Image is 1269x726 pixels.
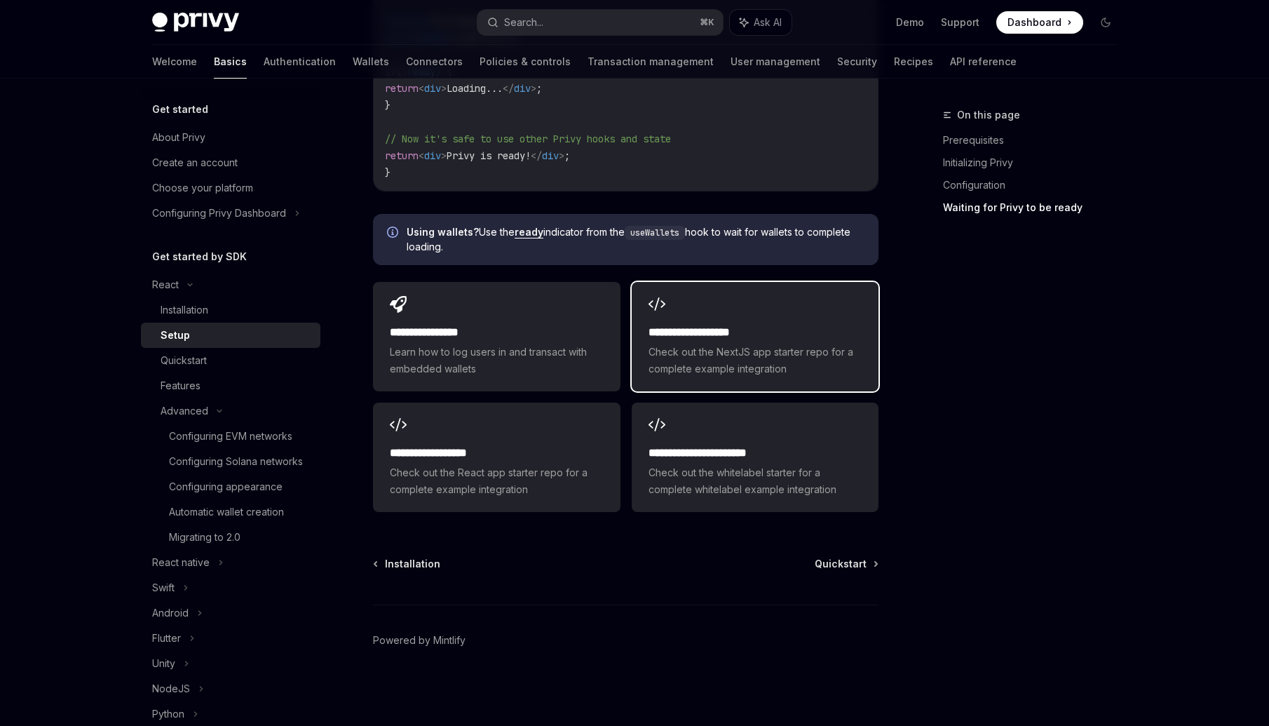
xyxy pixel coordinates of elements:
a: ready [515,226,543,238]
div: Setup [161,327,190,344]
span: Dashboard [1007,15,1061,29]
span: ⌘ K [700,17,714,28]
a: Waiting for Privy to be ready [943,196,1128,219]
div: Search... [504,14,543,31]
a: **** **** **** ***Check out the React app starter repo for a complete example integration [373,403,620,512]
a: Wallets [353,45,389,79]
span: Learn how to log users in and transact with embedded wallets [390,344,603,377]
div: Choose your platform [152,180,253,196]
a: Installation [374,557,440,571]
a: Configuring Solana networks [141,449,320,474]
div: React [152,276,179,293]
span: div [542,149,559,162]
span: Quickstart [815,557,867,571]
span: Use the indicator from the hook to wait for wallets to complete loading. [407,225,864,254]
span: > [531,82,536,95]
span: Ask AI [754,15,782,29]
img: dark logo [152,13,239,32]
a: Configuring appearance [141,474,320,499]
div: Android [152,605,189,621]
span: ; [536,82,542,95]
div: Quickstart [161,352,207,369]
a: Support [941,15,979,29]
span: div [514,82,531,95]
span: Check out the NextJS app starter repo for a complete example integration [649,344,862,377]
a: API reference [950,45,1017,79]
span: Check out the whitelabel starter for a complete whitelabel example integration [649,464,862,498]
a: Installation [141,297,320,323]
a: **** **** **** ****Check out the NextJS app starter repo for a complete example integration [632,282,878,391]
span: Installation [385,557,440,571]
a: **** **** **** **** ***Check out the whitelabel starter for a complete whitelabel example integra... [632,403,878,512]
span: div [424,82,441,95]
span: Loading... [447,82,503,95]
button: Ask AI [730,10,792,35]
a: Recipes [894,45,933,79]
a: Powered by Mintlify [373,633,466,647]
a: Quickstart [141,348,320,373]
span: } [385,99,391,112]
a: Transaction management [588,45,714,79]
span: div [424,149,441,162]
span: > [441,82,447,95]
div: Create an account [152,154,238,171]
span: ; [564,149,570,162]
div: Migrating to 2.0 [169,529,240,546]
button: Toggle dark mode [1094,11,1117,34]
div: Configuring Solana networks [169,453,303,470]
a: Initializing Privy [943,152,1128,174]
span: Privy is ready! [447,149,531,162]
span: Check out the React app starter repo for a complete example integration [390,464,603,498]
strong: Using wallets? [407,226,479,238]
a: Setup [141,323,320,348]
span: < [419,149,424,162]
a: Dashboard [996,11,1083,34]
a: Welcome [152,45,197,79]
span: On this page [957,107,1020,123]
a: Configuring EVM networks [141,424,320,449]
a: Basics [214,45,247,79]
div: Configuring EVM networks [169,428,292,445]
span: > [441,149,447,162]
a: Automatic wallet creation [141,499,320,525]
a: Choose your platform [141,175,320,201]
div: Features [161,377,201,394]
a: About Privy [141,125,320,150]
a: Authentication [264,45,336,79]
div: Automatic wallet creation [169,504,284,520]
span: </ [531,149,542,162]
a: Migrating to 2.0 [141,525,320,550]
div: Installation [161,302,208,318]
a: **** **** **** *Learn how to log users in and transact with embedded wallets [373,282,620,391]
h5: Get started [152,101,208,118]
a: Policies & controls [480,45,571,79]
div: Configuring appearance [169,478,283,495]
a: Configuration [943,174,1128,196]
div: Configuring Privy Dashboard [152,205,286,222]
span: return [385,82,419,95]
a: Create an account [141,150,320,175]
div: Python [152,706,184,722]
a: Connectors [406,45,463,79]
span: </ [503,82,514,95]
button: Search...⌘K [477,10,723,35]
a: Quickstart [815,557,877,571]
svg: Info [387,227,401,241]
span: return [385,149,419,162]
a: Prerequisites [943,129,1128,152]
a: Security [837,45,877,79]
div: Swift [152,579,175,596]
a: Features [141,373,320,398]
a: User management [731,45,820,79]
div: Unity [152,655,175,672]
div: Flutter [152,630,181,647]
a: Demo [896,15,924,29]
h5: Get started by SDK [152,248,247,265]
div: NodeJS [152,680,190,697]
div: About Privy [152,129,205,146]
div: Advanced [161,403,208,419]
span: } [385,166,391,179]
div: React native [152,554,210,571]
span: < [419,82,424,95]
code: useWallets [625,226,685,240]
